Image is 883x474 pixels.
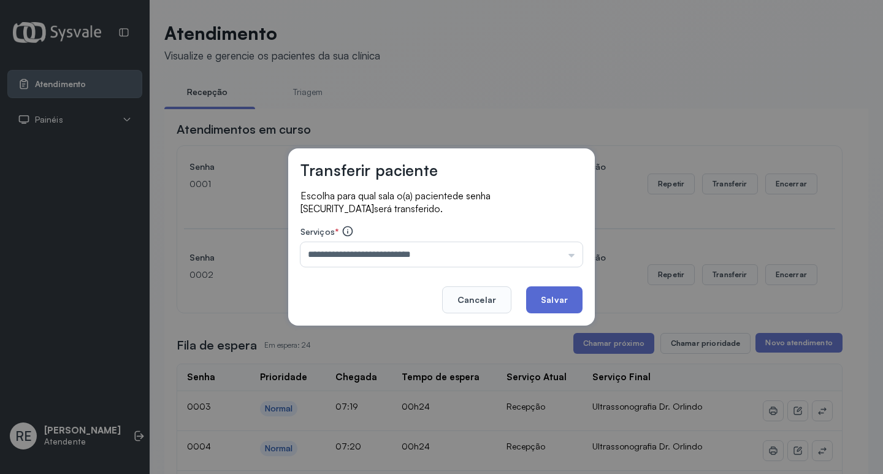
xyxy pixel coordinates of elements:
span: Serviços [300,226,335,237]
button: Cancelar [442,286,511,313]
h3: Transferir paciente [300,161,438,180]
button: Salvar [526,286,583,313]
p: Escolha para qual sala o(a) paciente será transferido. [300,189,583,215]
span: de senha [SECURITY_DATA] [300,190,491,215]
